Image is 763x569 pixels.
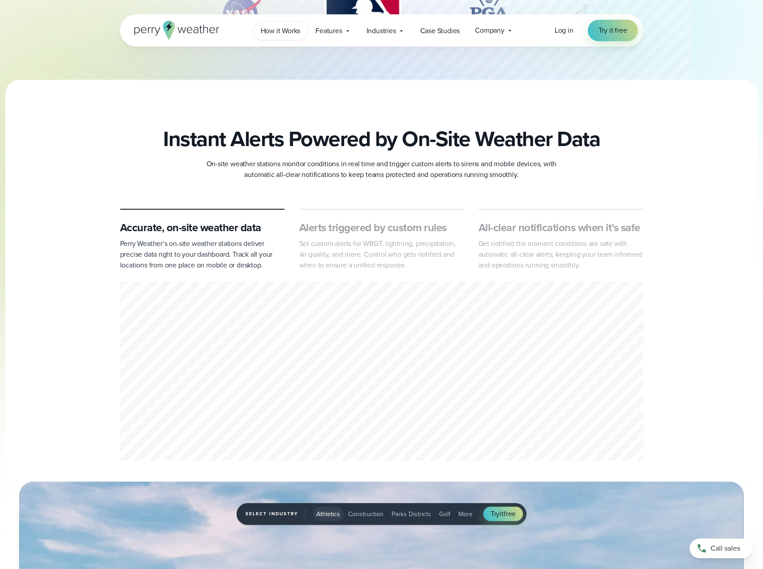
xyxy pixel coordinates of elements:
div: slideshow [120,281,643,464]
h3: All-clear notifications when it’s safe [478,220,643,235]
p: Set custom alerts for WBGT, lightning, precipitation, air quality, and more. Control who gets not... [299,238,464,271]
p: Perry Weather’s on-site weather stations deliver precise data right to your dashboard. Track all ... [120,238,285,271]
span: Construction [348,509,384,519]
p: On-site weather stations monitor conditions in real time and trigger custom alerts to sirens and ... [203,159,561,180]
span: More [458,509,473,519]
span: Select Industry [246,509,306,519]
a: Try it free [588,20,638,41]
p: Get notified the moment conditions are safe with automatic all-clear alerts, keeping your team in... [478,238,643,271]
span: How it Works [261,26,301,36]
button: Construction [345,507,387,521]
button: Athletics [313,507,344,521]
span: it [500,509,504,519]
button: Golf [435,507,454,521]
a: Tryitfree [483,507,523,521]
a: Call sales [690,539,752,558]
h2: Instant Alerts Powered by On-Site Weather Data [163,126,600,151]
a: How it Works [253,22,308,40]
span: Athletics [316,509,340,519]
button: More [455,507,476,521]
span: Golf [439,509,450,519]
span: Company [475,25,504,36]
h3: Alerts triggered by custom rules [299,220,464,235]
span: Try it free [599,25,627,36]
span: Try free [491,509,516,519]
span: Features [315,26,342,36]
span: Log in [555,25,573,35]
span: Case Studies [420,26,460,36]
span: Parks Districts [392,509,431,519]
h3: Accurate, on-site weather data [120,220,285,235]
button: Parks Districts [388,507,435,521]
a: Case Studies [413,22,468,40]
div: 1 of 3 [120,281,643,464]
span: Call sales [711,543,740,554]
a: Log in [555,25,573,36]
span: Industries [366,26,396,36]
